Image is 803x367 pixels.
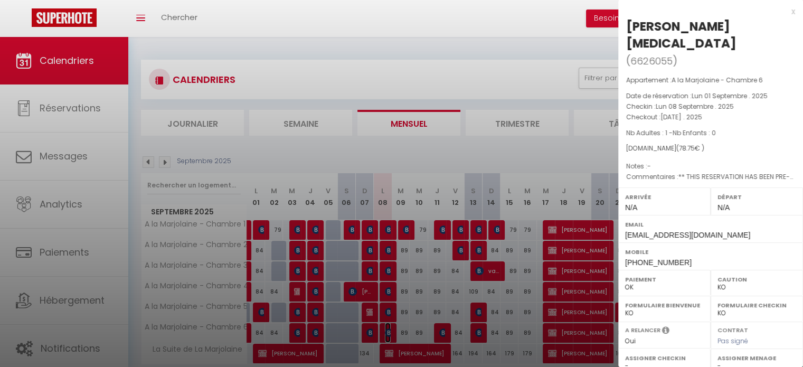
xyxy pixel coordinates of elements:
[626,53,677,68] span: ( )
[625,326,660,335] label: A relancer
[625,192,704,202] label: Arrivée
[625,258,692,267] span: [PHONE_NUMBER]
[625,300,704,310] label: Formulaire Bienvenue
[8,4,40,36] button: Ouvrir le widget de chat LiveChat
[717,203,730,212] span: N/A
[692,91,768,100] span: Lun 01 Septembre . 2025
[626,128,716,137] span: Nb Adultes : 1 -
[662,326,669,337] i: Sélectionner OUI si vous souhaiter envoyer les séquences de messages post-checkout
[626,112,795,123] p: Checkout :
[656,102,734,111] span: Lun 08 Septembre . 2025
[672,76,763,84] span: A la Marjolaine - Chambre 6
[676,144,704,153] span: ( € )
[626,75,795,86] p: Appartement :
[625,231,750,239] span: [EMAIL_ADDRESS][DOMAIN_NAME]
[626,18,795,52] div: [PERSON_NAME][MEDICAL_DATA]
[647,162,651,171] span: -
[626,91,795,101] p: Date de réservation :
[625,247,796,257] label: Mobile
[625,353,704,363] label: Assigner Checkin
[717,300,796,310] label: Formulaire Checkin
[717,192,796,202] label: Départ
[679,144,695,153] span: 78.75
[717,326,748,333] label: Contrat
[626,172,795,182] p: Commentaires :
[717,274,796,285] label: Caution
[660,112,702,121] span: [DATE] . 2025
[618,5,795,18] div: x
[626,161,795,172] p: Notes :
[630,54,673,68] span: 6626055
[625,203,637,212] span: N/A
[626,101,795,112] p: Checkin :
[717,353,796,363] label: Assigner Menage
[625,219,796,230] label: Email
[626,144,795,154] div: [DOMAIN_NAME]
[673,128,716,137] span: Nb Enfants : 0
[717,336,748,345] span: Pas signé
[625,274,704,285] label: Paiement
